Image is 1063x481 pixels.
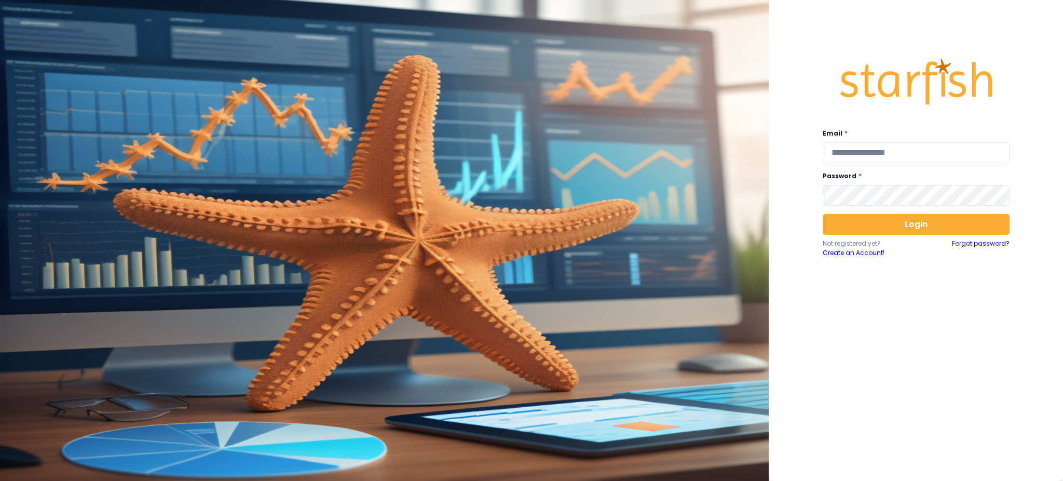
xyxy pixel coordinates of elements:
label: Email [823,129,1003,138]
a: Forgot password? [952,239,1010,258]
a: Create an Account! [823,248,916,258]
p: Not registered yet? [823,239,916,248]
img: Logo.42cb71d561138c82c4ab.png [838,49,994,114]
label: Password [823,171,1003,181]
button: Login [823,214,1010,235]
